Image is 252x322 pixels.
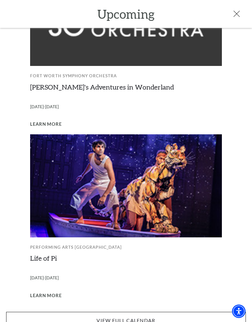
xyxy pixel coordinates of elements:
[30,134,222,237] img: Performing Arts Fort Worth
[30,241,222,254] p: Performing Arts [GEOGRAPHIC_DATA]
[30,271,222,285] p: [DATE]-[DATE]
[30,254,57,262] a: Life of Pi
[30,100,222,114] p: [DATE]-[DATE]
[30,121,62,128] a: Learn More Alice's Adventures in Wonderland
[30,292,62,300] span: Learn More
[30,69,222,82] p: Fort Worth Symphony Orchestra
[30,121,62,128] span: Learn More
[30,292,62,300] a: Learn More Life of Pi
[232,305,246,318] div: Accessibility Menu
[30,83,174,91] a: [PERSON_NAME]'s Adventures in Wonderland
